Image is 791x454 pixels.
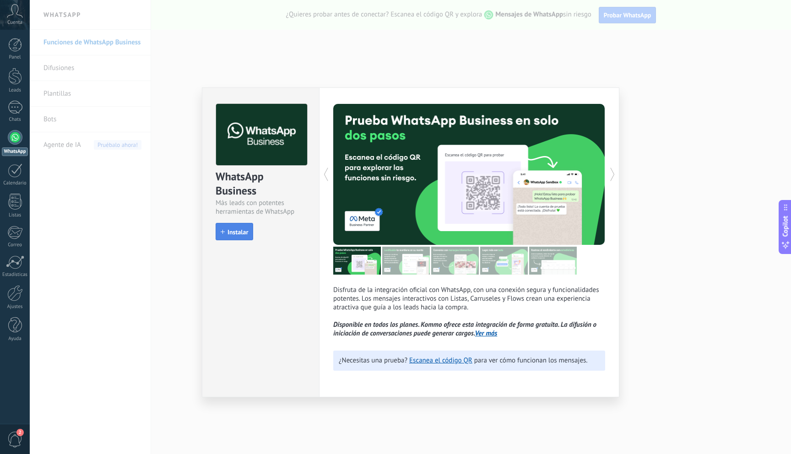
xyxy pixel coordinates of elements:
[339,356,407,365] span: ¿Necesitas una prueba?
[781,216,790,237] span: Copilot
[2,304,28,310] div: Ajustes
[409,356,472,365] a: Escanea el código QR
[2,242,28,248] div: Correo
[216,223,253,240] button: Instalar
[382,247,430,275] img: tour_image_cc27419dad425b0ae96c2716632553fa.png
[216,104,307,166] img: logo_main.png
[475,329,498,338] a: Ver más
[7,20,22,26] span: Cuenta
[2,180,28,186] div: Calendario
[216,199,306,216] div: Más leads con potentes herramientas de WhatsApp
[333,247,381,275] img: tour_image_7a4924cebc22ed9e3259523e50fe4fd6.png
[480,247,528,275] img: tour_image_62c9952fc9cf984da8d1d2aa2c453724.png
[2,272,28,278] div: Estadísticas
[2,54,28,60] div: Panel
[333,286,605,338] p: Disfruta de la integración oficial con WhatsApp, con una conexión segura y funcionalidades potent...
[2,117,28,123] div: Chats
[216,169,306,199] div: WhatsApp Business
[2,87,28,93] div: Leads
[2,336,28,342] div: Ayuda
[2,147,28,156] div: WhatsApp
[2,212,28,218] div: Listas
[228,229,248,235] span: Instalar
[333,320,596,338] i: Disponible en todos los planes. Kommo ofrece esta integración de forma gratuita. La difusión o in...
[16,429,24,436] span: 2
[431,247,479,275] img: tour_image_1009fe39f4f058b759f0df5a2b7f6f06.png
[474,356,588,365] span: para ver cómo funcionan los mensajes.
[529,247,577,275] img: tour_image_cc377002d0016b7ebaeb4dbe65cb2175.png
